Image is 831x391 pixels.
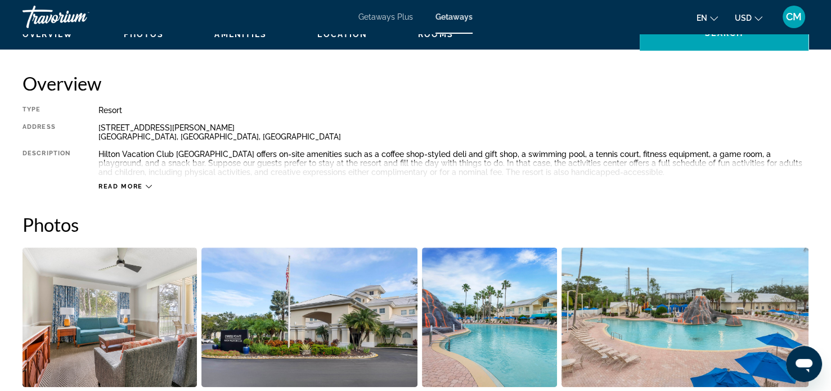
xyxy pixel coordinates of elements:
[98,183,143,190] span: Read more
[23,30,73,39] span: Overview
[735,10,762,26] button: Change currency
[23,72,808,95] h2: Overview
[124,29,164,39] button: Photos
[124,30,164,39] span: Photos
[786,346,822,382] iframe: Button to launch messaging window
[23,150,70,177] div: Description
[23,123,70,141] div: Address
[697,14,707,23] span: en
[418,30,453,39] span: Rooms
[23,213,808,236] h2: Photos
[23,2,135,32] a: Travorium
[98,182,152,191] button: Read more
[23,29,73,39] button: Overview
[214,29,267,39] button: Amenities
[418,29,453,39] button: Rooms
[23,106,70,115] div: Type
[23,247,197,388] button: Open full-screen image slider
[358,12,413,21] a: Getaways Plus
[735,14,752,23] span: USD
[98,123,808,141] div: [STREET_ADDRESS][PERSON_NAME] [GEOGRAPHIC_DATA], [GEOGRAPHIC_DATA], [GEOGRAPHIC_DATA]
[422,247,557,388] button: Open full-screen image slider
[201,247,418,388] button: Open full-screen image slider
[317,30,367,39] span: Location
[779,5,808,29] button: User Menu
[98,106,808,115] div: Resort
[562,247,809,388] button: Open full-screen image slider
[435,12,473,21] a: Getaways
[786,11,802,23] span: CM
[214,30,267,39] span: Amenities
[697,10,718,26] button: Change language
[317,29,367,39] button: Location
[98,150,808,177] div: Hilton Vacation Club [GEOGRAPHIC_DATA] offers on-site amenities such as a coffee shop-styled deli...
